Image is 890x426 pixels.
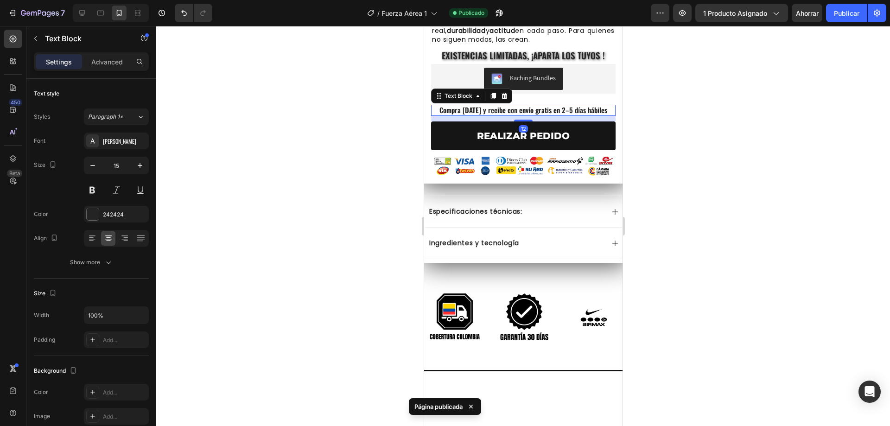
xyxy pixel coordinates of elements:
[0,261,61,322] img: gempages_477217188596417451-857232cb-1ad8-4882-a13e-b67c91f06459.png
[34,412,50,420] div: Image
[103,388,146,397] div: Add...
[88,113,123,121] span: Paragraph 1*
[695,4,788,22] button: 1 producto asignado
[84,307,148,324] input: Auto
[377,9,380,17] font: /
[7,95,191,124] button: REALIZAR PEDIDO
[826,4,867,22] button: Publicar
[45,33,124,44] p: Text Block
[7,24,191,36] div: Rich Text Editor. Editing area: main
[46,57,72,67] p: Settings
[91,57,123,67] p: Advanced
[95,99,104,107] div: 12
[34,159,58,172] div: Size
[175,4,212,22] div: Deshacer/Rehacer
[86,47,132,57] div: Kaching Bundles
[9,170,20,177] font: Beta
[796,9,819,17] font: Ahorrar
[381,9,427,17] font: Fuerza Aérea 1
[414,403,463,410] font: Página publicada
[34,336,55,344] div: Padding
[53,104,146,116] div: REALIZAR PEDIDO
[34,365,79,377] div: Background
[11,99,20,106] font: 450
[84,108,149,125] button: Paragraph 1*
[5,212,95,222] strong: Ingredientes y tecnología
[103,336,146,344] div: Add...
[34,113,50,121] div: Styles
[34,287,58,300] div: Size
[858,381,881,403] div: Abrir Intercom Messenger
[60,42,139,64] button: Kaching Bundles
[34,254,149,271] button: Show more
[43,399,155,410] strong: FABRICADO CON PERFECCIÓN
[34,232,60,245] div: Align
[34,210,48,218] div: Color
[18,23,181,36] span: Existencias limitadas, ¡aparta los tuyos !
[834,9,859,17] font: Publicar
[103,210,146,219] div: 242424
[34,388,48,396] div: Color
[61,8,65,18] font: 7
[103,137,146,146] div: [PERSON_NAME]
[70,258,113,267] div: Show more
[5,181,98,190] strong: Especificaciones técnicas:
[34,137,45,145] div: Font
[8,80,191,89] p: Compra [DATE] y recibe con envío gratis en 2–5 días hábiles
[67,47,78,58] img: KachingBundles.png
[103,413,146,421] div: Add...
[7,130,191,151] img: gempages_477217188596417451-ff42337e-adc2-4a7d-bc5f-b6e685e4ea39.png
[19,66,50,74] div: Text Block
[34,89,59,98] div: Text style
[34,311,49,319] div: Width
[703,9,767,17] font: 1 producto asignado
[424,26,623,426] iframe: Área de diseño
[70,261,130,322] img: gempages_477217188596417451-b298c0f4-7fe1-4fa8-ba5b-3f10300e03c9.png
[458,9,484,16] font: Publicado
[140,274,200,309] img: Alt image
[4,4,69,22] button: 7
[792,4,822,22] button: Ahorrar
